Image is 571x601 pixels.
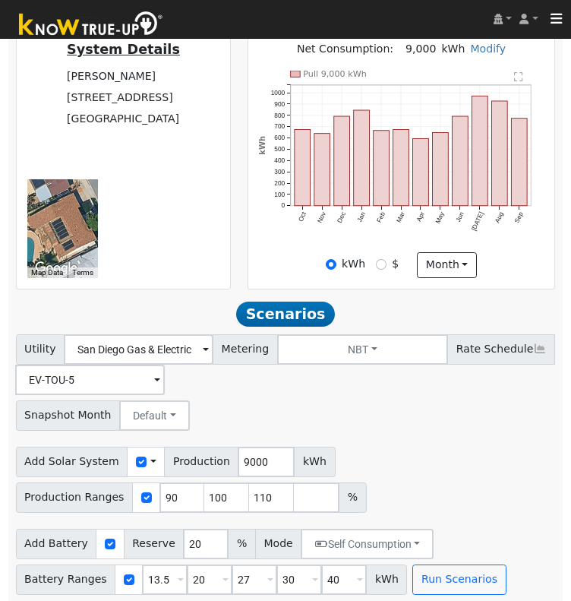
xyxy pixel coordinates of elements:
[281,202,285,210] text: 0
[65,66,183,87] td: [PERSON_NAME]
[326,259,336,270] input: kWh
[470,211,485,232] text: [DATE]
[16,334,65,365] span: Utility
[72,268,93,277] a: Terms (opens in new tab)
[119,400,190,431] button: Default
[274,168,285,176] text: 300
[513,210,525,224] text: Sep
[301,529,434,559] button: Self Consumption
[31,258,81,278] a: Open this area in Google Maps (opens a new window)
[236,302,334,326] span: Scenarios
[415,210,426,223] text: Apr
[492,101,508,206] rect: onclick=""
[274,179,285,187] text: 200
[366,565,407,595] span: kWh
[274,157,285,164] text: 400
[494,210,505,224] text: Aug
[64,334,213,365] input: Select a Utility
[454,210,465,223] text: Jun
[270,89,285,96] text: 1000
[512,119,528,206] rect: onclick=""
[274,134,285,141] text: 600
[417,252,477,278] button: month
[274,145,285,153] text: 500
[67,42,180,57] u: System Details
[16,447,128,477] span: Add Solar System
[447,334,555,365] span: Rate Schedule
[376,259,386,270] input: $
[396,38,439,60] td: 9,000
[433,133,449,207] rect: onclick=""
[258,136,267,155] text: kWh
[314,134,330,206] rect: onclick=""
[339,482,366,513] span: %
[453,116,468,206] rect: onclick=""
[16,400,121,431] span: Snapshot Month
[413,139,429,206] rect: onclick=""
[514,71,523,82] text: 
[31,258,81,278] img: Google
[65,109,183,130] td: [GEOGRAPHIC_DATA]
[16,529,97,559] span: Add Battery
[255,529,301,559] span: Mode
[303,69,367,79] text: Pull 9,000 kWh
[16,565,116,595] span: Battery Ranges
[277,334,449,365] button: NBT
[274,112,285,119] text: 800
[274,100,285,108] text: 900
[412,565,506,595] button: Run Scenarios
[294,38,396,60] td: Net Consumption:
[375,210,386,224] text: Feb
[316,210,328,224] text: Nov
[11,8,171,43] img: Know True-Up
[392,256,399,272] label: $
[439,38,468,60] td: kWh
[213,334,278,365] span: Metering
[434,210,446,225] text: May
[274,123,285,131] text: 700
[164,447,238,477] span: Production
[16,482,133,513] span: Production Ranges
[542,8,571,30] button: Toggle navigation
[470,43,506,55] a: Modify
[472,96,488,206] rect: onclick=""
[124,529,185,559] span: Reserve
[355,210,367,223] text: Jan
[295,130,311,207] rect: onclick=""
[31,267,63,278] button: Map Data
[334,116,350,206] rect: onclick=""
[296,210,308,223] text: Oct
[342,256,365,272] label: kWh
[15,365,165,395] input: Select a Rate Schedule
[274,191,285,198] text: 100
[354,110,370,206] rect: onclick=""
[294,447,335,477] span: kWh
[393,130,409,206] rect: onclick=""
[65,87,183,109] td: [STREET_ADDRESS]
[228,529,255,559] span: %
[374,131,390,206] rect: onclick=""
[395,210,406,223] text: Mar
[336,211,347,225] text: Dec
